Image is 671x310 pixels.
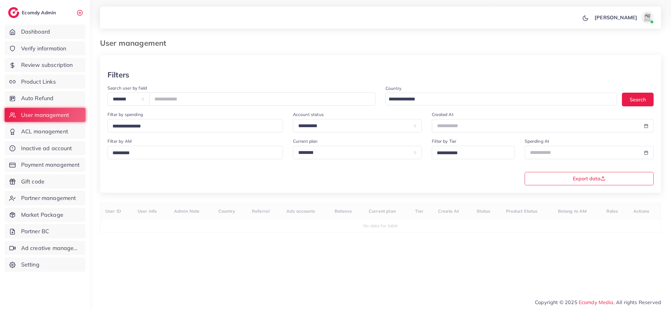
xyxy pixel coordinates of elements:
[432,111,454,118] label: Created At
[591,11,656,24] a: [PERSON_NAME]avatar
[21,78,56,86] span: Product Links
[432,146,514,159] div: Search for option
[110,122,275,131] input: Search for option
[21,44,66,53] span: Verify information
[5,124,85,139] a: ACL management
[622,93,654,106] button: Search
[100,39,171,48] h3: User management
[21,61,73,69] span: Review subscription
[5,257,85,272] a: Setting
[5,108,85,122] a: User management
[293,111,324,118] label: Account status
[5,174,85,189] a: Gift code
[525,172,654,185] button: Export data
[5,224,85,238] a: Partner BC
[21,127,68,136] span: ACL management
[5,91,85,105] a: Auto Refund
[641,11,654,24] img: avatar
[21,244,81,252] span: Ad creative management
[293,138,318,144] label: Current plan
[5,75,85,89] a: Product Links
[5,208,85,222] a: Market Package
[595,14,637,21] p: [PERSON_NAME]
[573,176,605,181] span: Export data
[107,70,129,79] h3: Filters
[21,227,49,235] span: Partner BC
[432,138,456,144] label: Filter by Tier
[21,161,80,169] span: Payment management
[386,93,617,105] div: Search for option
[5,158,85,172] a: Payment management
[110,148,275,158] input: Search for option
[5,141,85,155] a: Inactive ad account
[107,85,147,91] label: Search user by field
[21,211,63,219] span: Market Package
[21,94,54,102] span: Auto Refund
[5,41,85,56] a: Verify information
[5,241,85,255] a: Ad creative management
[107,111,143,118] label: Filter by spending
[107,119,283,132] div: Search for option
[22,10,57,16] h2: Ecomdy Admin
[386,85,401,91] label: Country
[21,194,76,202] span: Partner management
[5,25,85,39] a: Dashboard
[107,146,283,159] div: Search for option
[5,191,85,205] a: Partner management
[21,178,44,186] span: Gift code
[525,138,550,144] label: Spending At
[21,144,72,152] span: Inactive ad account
[8,7,57,18] a: logoEcomdy Admin
[21,261,39,269] span: Setting
[614,298,661,306] span: , All rights Reserved
[535,298,661,306] span: Copyright © 2025
[8,7,19,18] img: logo
[5,58,85,72] a: Review subscription
[21,111,69,119] span: User management
[435,148,506,158] input: Search for option
[579,299,614,305] a: Ecomdy Media
[21,28,50,36] span: Dashboard
[107,138,132,144] label: Filter by AM
[386,95,609,104] input: Search for option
